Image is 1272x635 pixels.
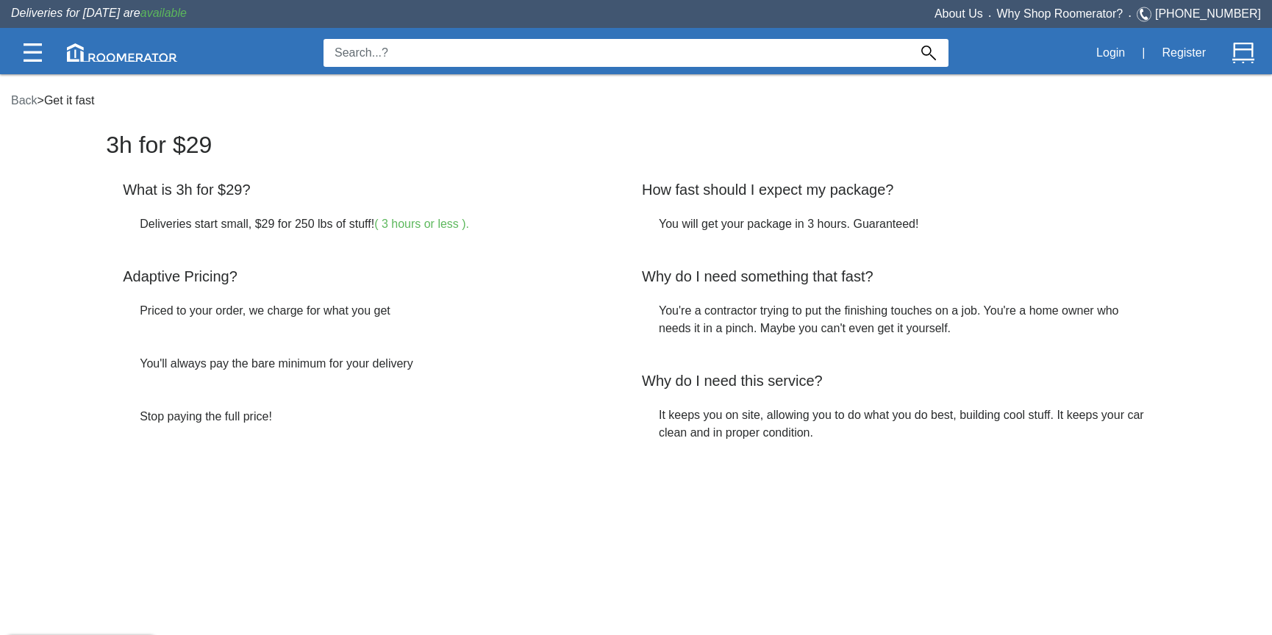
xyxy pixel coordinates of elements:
div: | [1133,37,1154,69]
h5: Why do I need something that fast? [636,268,1155,296]
div: It keeps you on site, allowing you to do what you do best, building cool stuff. It keeps your car... [648,406,1155,477]
input: Search...? [324,39,909,67]
a: Get it fast [44,94,94,107]
span: Deliveries for [DATE] are [11,7,187,19]
ul: > [11,92,94,110]
span: available [140,7,187,19]
img: Categories.svg [24,43,42,62]
h5: Adaptive Pricing? [117,268,549,296]
img: Cart.svg [1232,42,1254,64]
h5: Why do I need this service? [636,373,1155,401]
div: You will get your package in 3 hours. Guaranteed! [648,215,1155,268]
a: Back [11,94,37,107]
span: • [1123,12,1137,19]
button: Login [1088,37,1133,68]
img: roomerator-logo.svg [67,43,177,62]
div: You'll always pay the bare minimum for your delivery [129,355,549,408]
span: ( 3 hours or less ). [374,218,469,230]
div: Priced to your order, we charge for what you get [129,302,549,355]
div: Deliveries start small, $29 for 250 lbs of stuff! [129,215,549,268]
img: Telephone.svg [1137,5,1155,24]
span: • [983,12,997,19]
div: You're a contractor trying to put the finishing touches on a job. You're a home owner who needs i... [648,302,1155,373]
a: Why Shop Roomerator? [997,7,1123,20]
img: Search_Icon.svg [921,46,936,60]
button: Register [1154,37,1214,68]
a: [PHONE_NUMBER] [1155,7,1261,20]
h5: What is 3h for $29? [117,182,549,209]
div: Stop paying the full price! [129,408,549,461]
h2: 3h for $29 [106,132,1166,176]
h5: How fast should I expect my package? [636,182,1155,209]
a: About Us [935,7,983,20]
